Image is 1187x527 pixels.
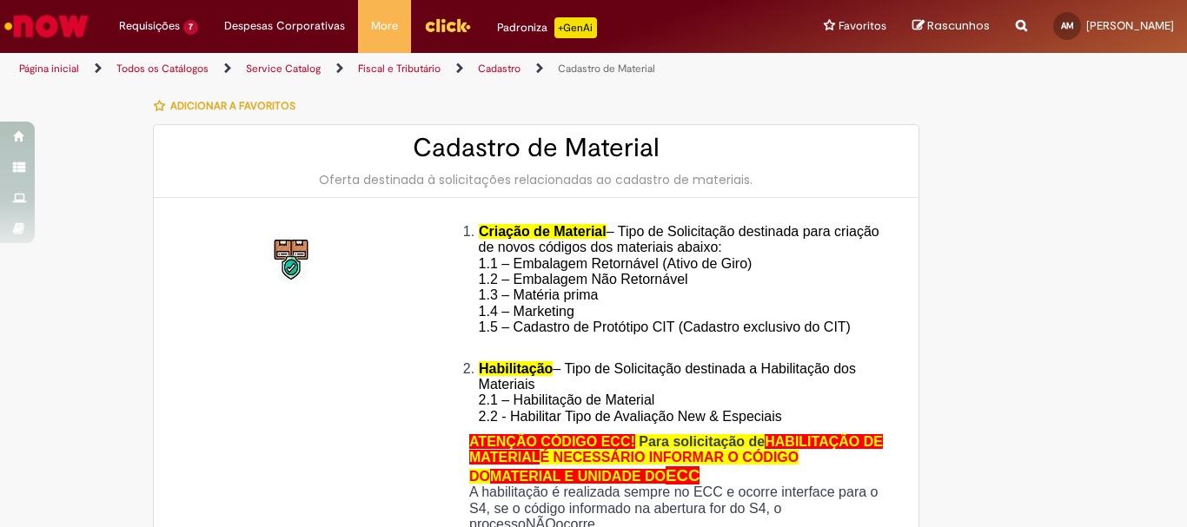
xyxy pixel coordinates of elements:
[479,224,607,239] span: Criação de Material
[183,20,198,35] span: 7
[469,434,635,449] span: ATENÇÃO CÓDIGO ECC!
[170,99,295,113] span: Adicionar a Favoritos
[246,62,321,76] a: Service Catalog
[639,434,765,449] span: Para solicitação de
[224,17,345,35] span: Despesas Corporativas
[2,9,91,43] img: ServiceNow
[371,17,398,35] span: More
[265,233,321,288] img: Cadastro de Material
[1086,18,1174,33] span: [PERSON_NAME]
[116,62,209,76] a: Todos os Catálogos
[469,450,799,483] span: É NECESSÁRIO INFORMAR O CÓDIGO DO
[497,17,597,38] div: Padroniza
[358,62,441,76] a: Fiscal e Tributário
[19,62,79,76] a: Página inicial
[119,17,180,35] span: Requisições
[666,466,700,484] span: ECC
[912,18,990,35] a: Rascunhos
[153,88,305,124] button: Adicionar a Favoritos
[479,361,856,424] span: – Tipo de Solicitação destinada a Habilitação dos Materiais 2.1 – Habilitação de Material 2.2 - H...
[13,53,779,85] ul: Trilhas de página
[424,12,471,38] img: click_logo_yellow_360x200.png
[469,434,883,464] span: HABILITAÇÃO DE MATERIAL
[479,224,879,351] span: – Tipo de Solicitação destinada para criação de novos códigos dos materiais abaixo: 1.1 – Embalag...
[839,17,886,35] span: Favoritos
[479,361,553,376] span: Habilitação
[927,17,990,34] span: Rascunhos
[1061,20,1074,31] span: AM
[558,62,655,76] a: Cadastro de Material
[490,469,666,484] span: MATERIAL E UNIDADE DO
[171,171,901,188] div: Oferta destinada à solicitações relacionadas ao cadastro de materiais.
[554,17,597,38] p: +GenAi
[171,134,901,162] h2: Cadastro de Material
[478,62,521,76] a: Cadastro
